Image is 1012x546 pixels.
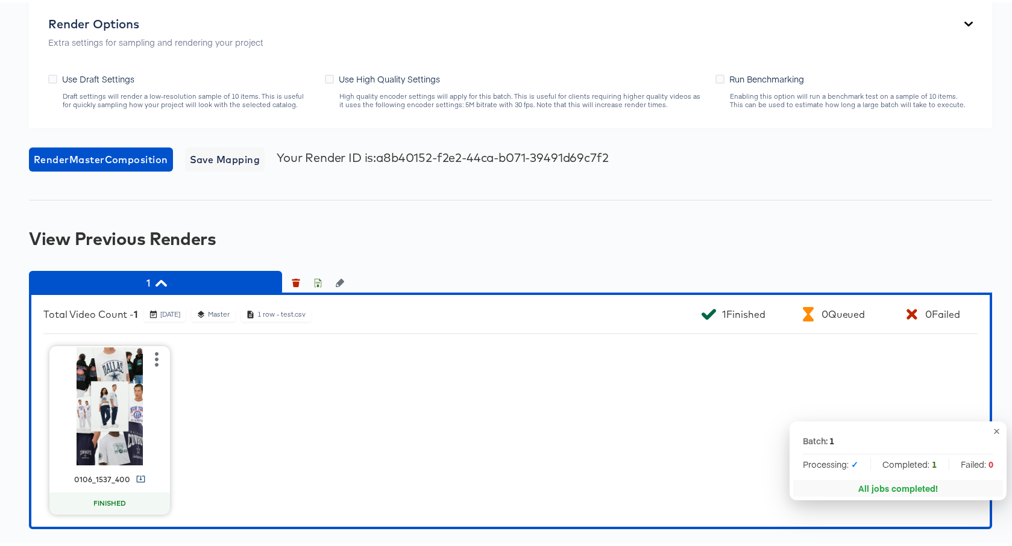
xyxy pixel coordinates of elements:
span: Processing: [803,456,858,468]
div: Total Video Count - [43,306,138,318]
div: [DATE] [160,308,181,317]
a: Download Video [136,471,145,484]
span: Use Draft Settings [62,70,134,82]
span: Use High Quality Settings [339,70,440,82]
div: High quality encoder settings will apply for this batch. This is useful for clients requiring hig... [339,90,704,107]
span: Completed: [882,456,937,468]
div: 1 row - test.csv [257,308,306,317]
div: View Previous Renders [29,226,992,246]
button: Save Mapping [185,145,265,169]
div: Enabling this option will run a benchmark test on a sample of 10 items. This can be used to estim... [729,90,973,107]
p: Batch: [803,432,828,444]
span: Render Master Composition [34,149,168,166]
strong: ✓ [851,456,858,468]
div: Your Render ID is: a8b40152-f2e2-44ca-b071-39491d69c7f2 [277,148,608,163]
div: 1 Finished [722,306,765,318]
span: 1 [35,272,276,289]
span: FINISHED [89,497,131,506]
button: 1 [29,268,282,293]
div: 1 [829,432,834,444]
div: 0 Queued [822,306,865,318]
b: 1 [134,306,138,318]
div: 0106_1537_400 [74,473,130,482]
strong: 0 [988,456,993,468]
div: Master [207,308,230,317]
div: Draft settings will render a low-resolution sample of 10 items. This is useful for quickly sampli... [62,90,313,107]
span: Run Benchmarking [729,70,804,82]
div: Render Options [48,14,263,29]
p: Extra settings for sampling and rendering your project [48,34,263,46]
span: Save Mapping [190,149,260,166]
span: Failed: [961,456,993,468]
strong: 1 [932,456,937,468]
div: All jobs completed! [858,480,938,492]
div: 0 Failed [925,306,960,318]
button: RenderMasterComposition [29,145,173,169]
